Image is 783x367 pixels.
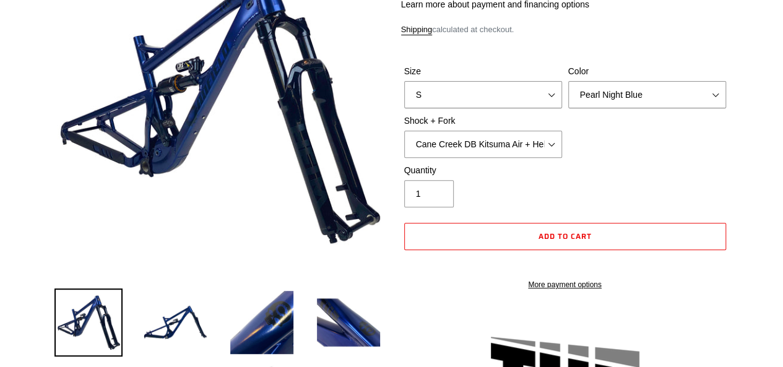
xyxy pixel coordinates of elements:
[404,65,562,78] label: Size
[539,230,592,242] span: Add to cart
[404,114,562,127] label: Shock + Fork
[141,288,209,356] img: Load image into Gallery viewer, TILT - Frame, Shock + Fork
[404,223,726,250] button: Add to cart
[568,65,726,78] label: Color
[404,279,726,290] a: More payment options
[401,25,433,35] a: Shipping
[228,288,296,356] img: Load image into Gallery viewer, TILT - Frame, Shock + Fork
[401,24,729,36] div: calculated at checkout.
[404,164,562,177] label: Quantity
[54,288,123,356] img: Load image into Gallery viewer, TILT - Frame, Shock + Fork
[314,288,383,356] img: Load image into Gallery viewer, TILT - Frame, Shock + Fork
